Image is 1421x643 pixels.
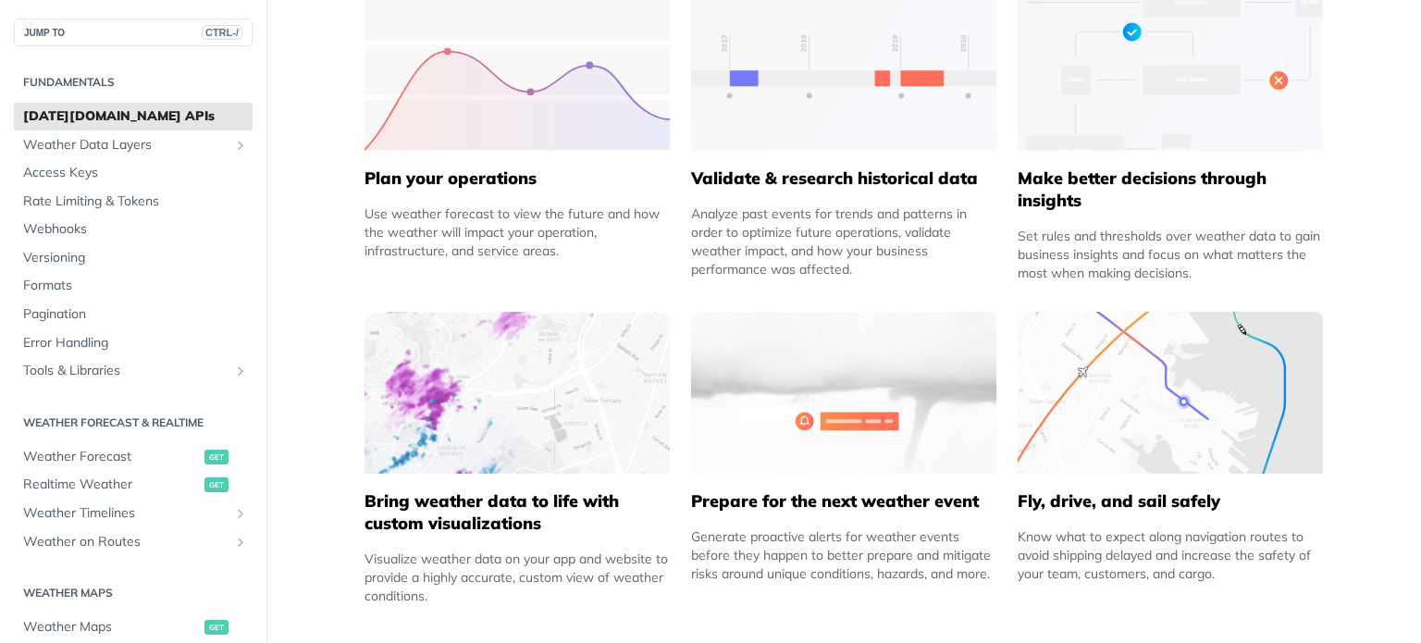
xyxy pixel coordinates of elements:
button: Show subpages for Weather Data Layers [233,138,248,153]
button: Show subpages for Tools & Libraries [233,364,248,378]
h5: Make better decisions through insights [1018,167,1323,212]
div: Know what to expect along navigation routes to avoid shipping delayed and increase the safety of ... [1018,527,1323,583]
a: [DATE][DOMAIN_NAME] APIs [14,103,253,130]
a: Pagination [14,301,253,328]
span: get [204,620,229,635]
span: Rate Limiting & Tokens [23,192,248,211]
a: Weather TimelinesShow subpages for Weather Timelines [14,500,253,527]
img: 2c0a313-group-496-12x.svg [691,312,996,474]
span: Error Handling [23,334,248,352]
a: Rate Limiting & Tokens [14,188,253,216]
h2: Fundamentals [14,74,253,91]
a: Access Keys [14,159,253,187]
div: Use weather forecast to view the future and how the weather will impact your operation, infrastru... [365,204,670,260]
a: Weather Mapsget [14,613,253,641]
span: Weather on Routes [23,533,229,551]
a: Webhooks [14,216,253,243]
button: JUMP TOCTRL-/ [14,19,253,46]
a: Error Handling [14,329,253,357]
span: get [204,450,229,464]
a: Tools & LibrariesShow subpages for Tools & Libraries [14,357,253,385]
span: Webhooks [23,220,248,239]
span: Weather Timelines [23,504,229,523]
div: Generate proactive alerts for weather events before they happen to better prepare and mitigate ri... [691,527,996,583]
a: Versioning [14,244,253,272]
button: Show subpages for Weather on Routes [233,535,248,550]
span: get [204,477,229,492]
span: Formats [23,277,248,295]
button: Show subpages for Weather Timelines [233,506,248,521]
a: Weather Forecastget [14,443,253,471]
img: 994b3d6-mask-group-32x.svg [1018,312,1323,474]
span: Weather Forecast [23,448,200,466]
h5: Bring weather data to life with custom visualizations [365,490,670,535]
span: Weather Data Layers [23,136,229,155]
h5: Validate & research historical data [691,167,996,190]
span: Pagination [23,305,248,324]
span: Tools & Libraries [23,362,229,380]
span: Weather Maps [23,618,200,637]
a: Weather on RoutesShow subpages for Weather on Routes [14,528,253,556]
span: Access Keys [23,164,248,182]
span: Versioning [23,249,248,267]
a: Realtime Weatherget [14,471,253,499]
h2: Weather Forecast & realtime [14,414,253,431]
h5: Fly, drive, and sail safely [1018,490,1323,513]
h5: Prepare for the next weather event [691,490,996,513]
span: Realtime Weather [23,476,200,494]
h2: Weather Maps [14,585,253,601]
div: Visualize weather data on your app and website to provide a highly accurate, custom view of weath... [365,550,670,605]
a: Formats [14,272,253,300]
h5: Plan your operations [365,167,670,190]
img: 4463876-group-4982x.svg [365,312,670,474]
a: Weather Data LayersShow subpages for Weather Data Layers [14,131,253,159]
span: [DATE][DOMAIN_NAME] APIs [23,107,248,126]
span: CTRL-/ [202,25,242,40]
div: Analyze past events for trends and patterns in order to optimize future operations, validate weat... [691,204,996,278]
div: Set rules and thresholds over weather data to gain business insights and focus on what matters th... [1018,227,1323,282]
